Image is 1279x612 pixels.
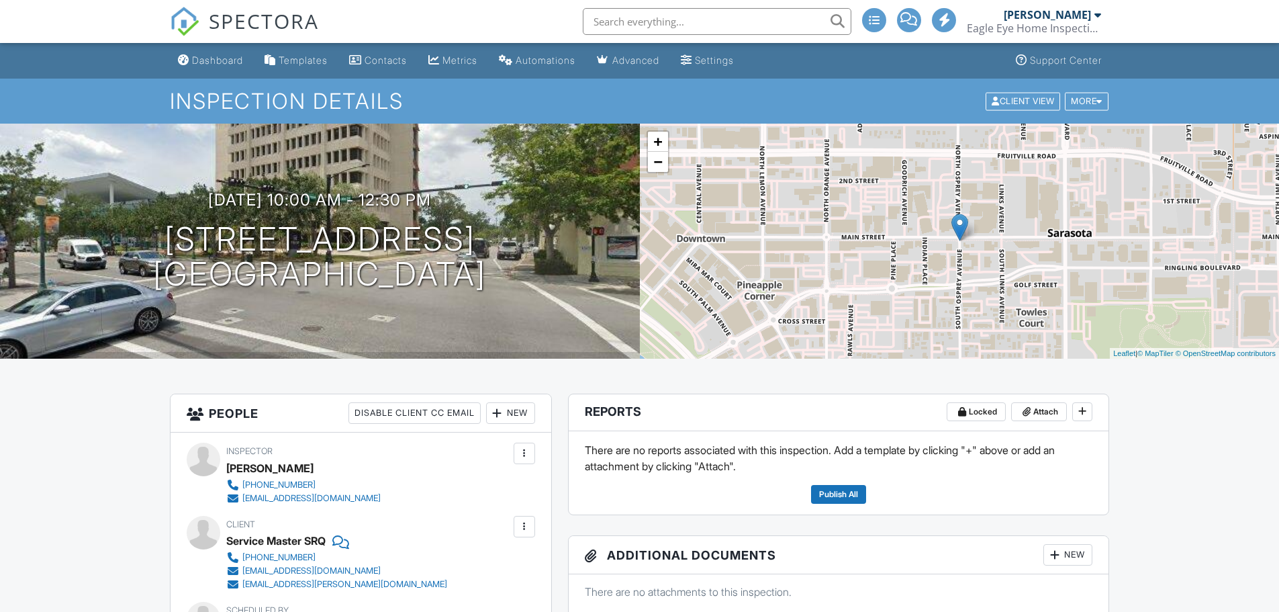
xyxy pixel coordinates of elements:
div: Settings [695,54,734,66]
a: Metrics [423,48,483,73]
a: © OpenStreetMap contributors [1176,349,1276,357]
div: New [1043,544,1092,566]
div: [PERSON_NAME] [226,458,314,478]
div: [EMAIL_ADDRESS][DOMAIN_NAME] [242,493,381,504]
a: Automations (Advanced) [493,48,581,73]
div: Eagle Eye Home Inspection [967,21,1101,35]
div: [PHONE_NUMBER] [242,552,316,563]
a: Templates [259,48,333,73]
div: [PERSON_NAME] [1004,8,1091,21]
h1: Inspection Details [170,89,1110,113]
a: [PHONE_NUMBER] [226,478,381,492]
a: Advanced [591,48,665,73]
a: Client View [984,95,1063,105]
a: Zoom in [648,132,668,152]
div: Automations [516,54,575,66]
div: Support Center [1030,54,1102,66]
h3: Additional Documents [569,536,1109,574]
div: Metrics [442,54,477,66]
div: Advanced [612,54,659,66]
div: [EMAIL_ADDRESS][PERSON_NAME][DOMAIN_NAME] [242,579,447,590]
a: [PHONE_NUMBER] [226,551,447,564]
a: Zoom out [648,152,668,172]
div: | [1110,348,1279,359]
span: SPECTORA [209,7,319,35]
h1: [STREET_ADDRESS] [GEOGRAPHIC_DATA] [153,222,486,293]
a: Settings [675,48,739,73]
div: Templates [279,54,328,66]
input: Search everything... [583,8,851,35]
p: There are no attachments to this inspection. [585,584,1093,599]
div: Contacts [365,54,407,66]
h3: People [171,394,551,433]
div: [EMAIL_ADDRESS][DOMAIN_NAME] [242,566,381,576]
a: Contacts [344,48,412,73]
a: Dashboard [173,48,248,73]
div: Dashboard [192,54,243,66]
div: New [486,402,535,424]
div: More [1065,92,1108,110]
img: The Best Home Inspection Software - Spectora [170,7,199,36]
div: Service Master SRQ [226,531,326,551]
div: [PHONE_NUMBER] [242,480,316,490]
div: Disable Client CC Email [348,402,481,424]
a: Support Center [1010,48,1107,73]
a: Leaflet [1113,349,1135,357]
a: [EMAIL_ADDRESS][DOMAIN_NAME] [226,492,381,505]
span: Inspector [226,446,273,456]
h3: [DATE] 10:00 am - 12:30 pm [208,191,431,209]
div: Client View [986,92,1060,110]
a: [EMAIL_ADDRESS][PERSON_NAME][DOMAIN_NAME] [226,578,447,591]
a: [EMAIL_ADDRESS][DOMAIN_NAME] [226,564,447,578]
a: © MapTiler [1137,349,1174,357]
span: Client [226,519,255,529]
a: SPECTORA [170,18,319,46]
